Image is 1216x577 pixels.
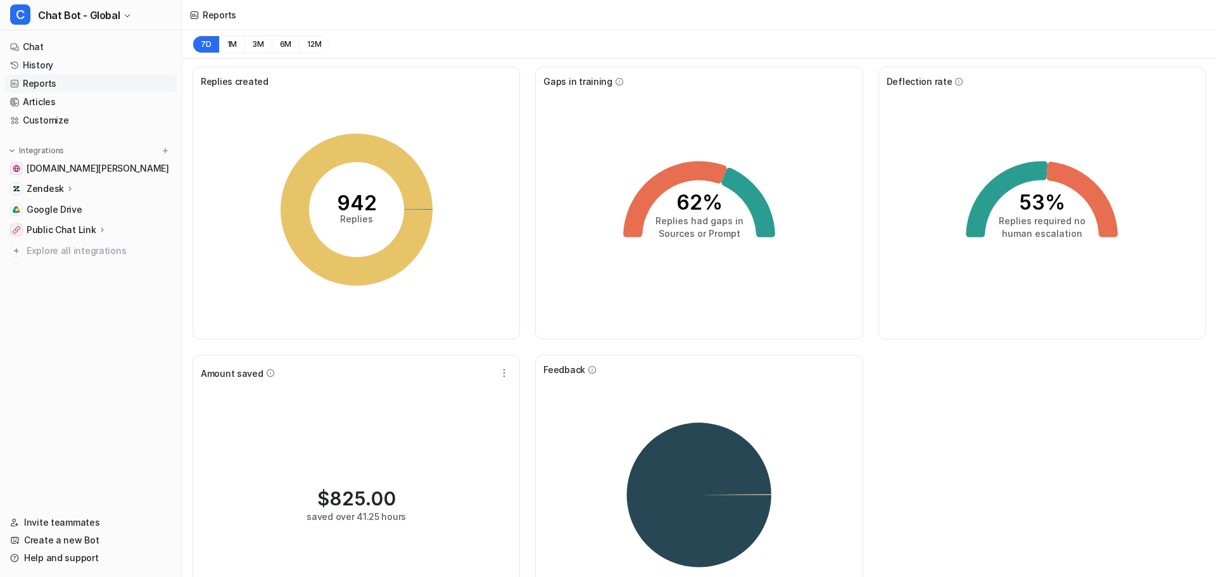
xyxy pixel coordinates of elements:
span: [DOMAIN_NAME][PERSON_NAME] [27,162,169,175]
tspan: human escalation [1002,228,1082,239]
button: 6M [272,35,300,53]
tspan: Replies [340,213,373,224]
a: Google DriveGoogle Drive [5,201,177,219]
span: Feedback [543,363,585,376]
a: History [5,56,177,74]
img: Google Drive [13,206,20,213]
span: Explore all integrations [27,241,172,261]
a: Articles [5,93,177,111]
span: Google Drive [27,203,82,216]
a: Customize [5,111,177,129]
a: Create a new Bot [5,531,177,549]
div: saved over 41.25 hours [307,510,406,523]
button: Integrations [5,144,68,157]
span: Amount saved [201,367,263,380]
span: Deflection rate [887,75,953,88]
img: menu_add.svg [161,146,170,155]
a: Chat [5,38,177,56]
button: 7D [193,35,219,53]
p: Public Chat Link [27,224,96,236]
img: price-agg-sandy.vercel.app [13,165,20,172]
button: 3M [244,35,272,53]
button: 12M [299,35,329,53]
tspan: Sources or Prompt [658,228,740,239]
tspan: 53% [1019,190,1065,215]
button: 1M [219,35,245,53]
a: Invite teammates [5,514,177,531]
img: Zendesk [13,185,20,193]
span: Gaps in training [543,75,612,88]
p: Zendesk [27,182,64,195]
a: Reports [5,75,177,92]
span: C [10,4,30,25]
a: Help and support [5,549,177,567]
img: explore all integrations [10,244,23,257]
img: Public Chat Link [13,226,20,234]
tspan: Replies had gaps in [655,215,743,226]
a: Explore all integrations [5,242,177,260]
tspan: 62% [676,190,722,215]
tspan: 942 [336,191,376,215]
div: Reports [203,8,236,22]
img: expand menu [8,146,16,155]
tspan: Replies required no [999,215,1086,226]
span: Chat Bot - Global [38,6,120,24]
p: Integrations [19,146,64,156]
div: $ [317,487,396,510]
span: Replies created [201,75,269,88]
span: 825.00 [329,487,396,510]
a: price-agg-sandy.vercel.app[DOMAIN_NAME][PERSON_NAME] [5,160,177,177]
